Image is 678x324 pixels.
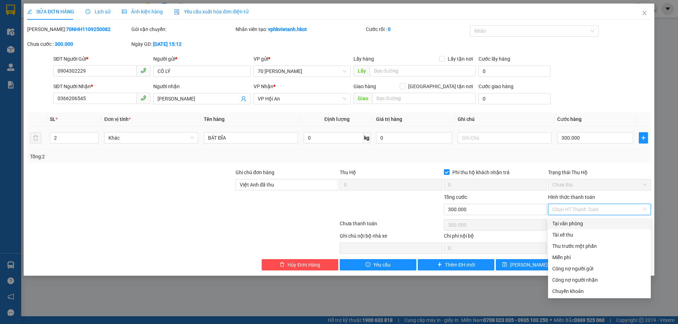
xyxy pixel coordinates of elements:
[552,204,647,215] span: Chọn HT Thanh Toán
[635,4,654,23] button: Close
[153,55,250,63] div: Người gửi
[141,68,146,73] span: phone
[53,82,150,90] div: SĐT Người Nhận
[8,6,56,29] strong: CHUYỂN PHÁT NHANH HK BUSLINES
[236,170,274,175] label: Ghi chú đơn hàng
[444,194,467,200] span: Tổng cước
[444,232,547,243] div: Chi phí nội bộ
[445,55,476,63] span: Lấy tận nơi
[552,220,647,227] div: Tại văn phòng
[639,135,648,141] span: plus
[85,9,111,14] span: Lịch sử
[122,9,127,14] span: picture
[174,9,180,15] img: icon
[30,132,41,143] button: delete
[376,116,402,122] span: Giá trị hàng
[510,261,566,269] span: [PERSON_NAME] thay đổi
[66,26,111,32] b: 70NHH1109250082
[174,9,249,14] span: Yêu cầu xuất hóa đơn điện tử
[552,242,647,250] div: Thu trước một phần
[141,95,146,101] span: phone
[552,231,647,239] div: Tài xế thu
[2,27,4,62] img: logo
[552,179,647,190] span: Chưa thu
[325,116,350,122] span: Định lượng
[236,25,364,33] div: Nhân viên tạo:
[50,116,55,122] span: SL
[55,41,73,47] b: 300.000
[204,132,298,143] input: VD: Bàn, Ghế
[108,133,194,143] span: Khác
[552,265,647,273] div: Công nợ người gửi
[353,93,372,104] span: Giao
[53,55,150,63] div: SĐT Người Gửi
[280,262,285,268] span: delete
[405,82,476,90] span: [GEOGRAPHIC_DATA] tận nơi
[548,194,595,200] label: Hình thức thanh toán
[552,276,647,284] div: Công nợ người nhận
[502,262,507,268] span: save
[363,132,370,143] span: kg
[262,259,338,270] button: deleteHủy Đơn Hàng
[548,169,651,176] div: Trạng thái Thu Hộ
[478,56,510,62] label: Cước lấy hàng
[85,9,90,14] span: clock-circle
[496,259,572,270] button: save[PERSON_NAME] thay đổi
[153,82,250,90] div: Người nhận
[153,41,182,47] b: [DATE] 15:12
[642,10,647,16] span: close
[370,65,476,77] input: Dọc đường
[204,116,225,122] span: Tên hàng
[458,132,552,143] input: Ghi Chú
[445,261,475,269] span: Thêm ĐH mới
[340,259,416,270] button: exclamation-circleYêu cầu
[437,262,442,268] span: plus
[388,26,391,32] b: 0
[258,66,346,77] span: 70 Nguyễn Hữu Huân
[27,40,130,48] div: Chưa cước :
[287,261,320,269] span: Hủy Đơn Hàng
[353,65,370,77] span: Lấy
[478,66,551,77] input: Cước lấy hàng
[340,232,442,243] div: Ghi chú nội bộ nhà xe
[418,259,494,270] button: plusThêm ĐH mới
[5,30,60,52] span: SAPA, LÀO CAI ↔ [GEOGRAPHIC_DATA]
[254,55,351,63] div: VP gửi
[30,153,262,160] div: Tổng: 2
[104,116,131,122] span: Đơn vị tính
[131,40,234,48] div: Ngày GD:
[61,51,115,58] span: 70NHH1109250078
[372,93,476,104] input: Dọc đường
[339,220,443,232] div: Chưa thanh toán
[373,261,391,269] span: Yêu cầu
[131,25,234,33] div: Gói vận chuyển:
[366,25,469,33] div: Cước rồi :
[552,253,647,261] div: Miễn phí
[552,287,647,295] div: Chuyển khoản
[258,93,346,104] span: VP Hội An
[450,169,512,176] span: Phí thu hộ khách nhận trả
[254,84,273,89] span: VP Nhận
[478,93,551,104] input: Cước giao hàng
[27,9,32,14] span: edit
[340,170,356,175] span: Thu Hộ
[7,41,60,52] span: ↔ [GEOGRAPHIC_DATA]
[236,179,338,190] input: Ghi chú đơn hàng
[27,9,74,14] span: SỬA ĐƠN HÀNG
[241,96,246,102] span: user-add
[122,9,163,14] span: Ảnh kiện hàng
[353,84,376,89] span: Giao hàng
[455,112,554,126] th: Ghi chú
[353,56,374,62] span: Lấy hàng
[365,262,370,268] span: exclamation-circle
[5,36,60,52] span: ↔ [GEOGRAPHIC_DATA]
[268,26,307,32] b: vphkvietanh.hkot
[639,132,648,143] button: plus
[557,116,582,122] span: Cước hàng
[478,84,513,89] label: Cước giao hàng
[27,25,130,33] div: [PERSON_NAME]:
[548,274,651,286] div: Cước gửi hàng sẽ được ghi vào công nợ của người nhận
[548,263,651,274] div: Cước gửi hàng sẽ được ghi vào công nợ của người gửi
